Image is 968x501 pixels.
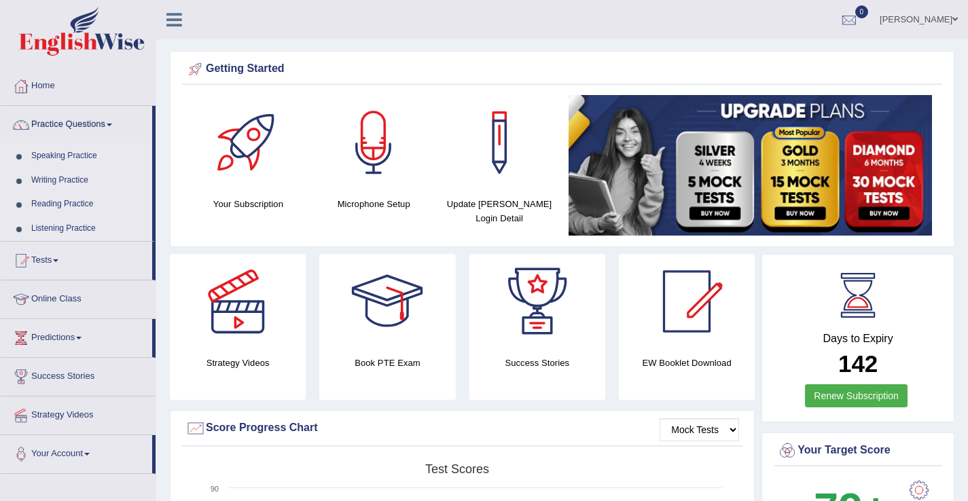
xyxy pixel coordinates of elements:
[319,356,455,370] h4: Book PTE Exam
[1,106,152,140] a: Practice Questions
[1,280,156,314] a: Online Class
[805,384,908,407] a: Renew Subscription
[1,358,156,392] a: Success Stories
[192,197,304,211] h4: Your Subscription
[425,462,489,476] tspan: Test scores
[25,192,152,217] a: Reading Practice
[469,356,605,370] h4: Success Stories
[777,441,939,461] div: Your Target Score
[1,242,152,276] a: Tests
[211,485,219,493] text: 90
[25,217,152,241] a: Listening Practice
[1,319,152,353] a: Predictions
[1,435,152,469] a: Your Account
[619,356,755,370] h4: EW Booklet Download
[185,418,739,439] div: Score Progress Chart
[1,67,156,101] a: Home
[185,59,939,79] div: Getting Started
[838,350,878,377] b: 142
[318,197,430,211] h4: Microphone Setup
[170,356,306,370] h4: Strategy Videos
[1,396,156,430] a: Strategy Videos
[777,333,939,345] h4: Days to Expiry
[25,144,152,168] a: Speaking Practice
[25,168,152,193] a: Writing Practice
[855,5,869,18] span: 0
[569,95,932,236] img: small5.jpg
[444,197,556,225] h4: Update [PERSON_NAME] Login Detail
